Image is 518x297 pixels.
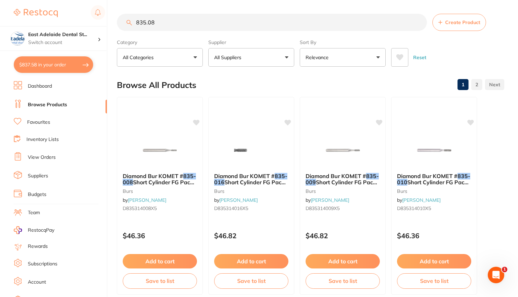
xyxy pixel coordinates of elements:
p: All Suppliers [214,54,244,61]
p: Switch account [28,39,98,46]
button: Add to cart [214,254,288,268]
button: $837.58 in your order [14,56,93,73]
a: Restocq Logo [14,5,58,21]
img: Diamond Bur KOMET #835-016 Short Cylinder FG Pack of 5 [229,133,274,167]
iframe: Intercom live chat [488,267,504,283]
span: Create Product [445,20,480,25]
span: Diamond Bur KOMET # [123,173,183,179]
img: Diamond Bur KOMET #835-010 Short Cylinder FG Pack of 5 [412,133,456,167]
small: burs [123,188,197,194]
input: Search Products [117,14,427,31]
p: $46.36 [123,232,197,240]
button: Save to list [214,273,288,288]
a: [PERSON_NAME] [311,197,349,203]
p: All Categories [123,54,156,61]
a: Team [28,209,40,216]
a: Suppliers [28,173,48,179]
a: Dashboard [28,83,52,90]
img: Restocq Logo [14,9,58,17]
a: Browse Products [28,101,67,108]
small: burs [397,188,471,194]
a: [PERSON_NAME] [219,197,258,203]
a: Rewards [28,243,48,250]
em: 835-008 [123,173,196,186]
button: Save to list [397,273,471,288]
span: by [397,197,441,203]
span: D835314010X5 [397,205,431,211]
a: Favourites [27,119,50,126]
button: All Suppliers [208,48,294,67]
span: Short Cylinder FG Pack of 5 [397,179,469,192]
label: Sort By [300,39,386,45]
img: Diamond Bur KOMET #835-009 Short Cylinder FG Pack of 5 [320,133,365,167]
span: Diamond Bur KOMET # [306,173,366,179]
em: 835-016 [214,173,287,186]
b: Diamond Bur KOMET #835-016 Short Cylinder FG Pack of 5 [214,173,288,186]
a: [PERSON_NAME] [402,197,441,203]
a: Subscriptions [28,261,57,267]
span: Diamond Bur KOMET # [397,173,458,179]
span: Short Cylinder FG Pack of 5 [123,179,194,192]
span: D835314009X5 [306,205,340,211]
label: Supplier [208,39,294,45]
span: by [306,197,349,203]
span: D835314016X5 [214,205,248,211]
img: RestocqPay [14,226,22,234]
a: Account [28,279,46,286]
em: 835-010 [397,173,470,186]
p: $46.82 [214,232,288,240]
small: burs [214,188,288,194]
a: 2 [471,78,482,91]
b: Diamond Bur KOMET #835-009 Short Cylinder FG Pack of 5 [306,173,380,186]
span: D835314008X5 [123,205,157,211]
span: Short Cylinder FG Pack of 5 [214,179,286,192]
p: Relevance [306,54,331,61]
p: $46.82 [306,232,380,240]
em: 835-009 [306,173,379,186]
button: Save to list [123,273,197,288]
button: Create Product [432,14,486,31]
img: East Adelaide Dental Studio [11,32,24,45]
label: Category [117,39,203,45]
span: 1 [502,267,507,272]
span: RestocqPay [28,227,54,234]
button: Add to cart [306,254,380,268]
button: Reset [411,48,428,67]
a: Inventory Lists [26,136,59,143]
small: burs [306,188,380,194]
span: Diamond Bur KOMET # [214,173,275,179]
p: $46.36 [397,232,471,240]
a: [PERSON_NAME] [128,197,166,203]
button: Add to cart [397,254,471,268]
button: All Categories [117,48,203,67]
button: Save to list [306,273,380,288]
b: Diamond Bur KOMET #835-008 Short Cylinder FG Pack of 5 [123,173,197,186]
span: by [214,197,258,203]
a: 1 [458,78,469,91]
a: View Orders [28,154,56,161]
span: Short Cylinder FG Pack of 5 [306,179,377,192]
button: Add to cart [123,254,197,268]
a: Budgets [28,191,46,198]
span: by [123,197,166,203]
h2: Browse All Products [117,80,196,90]
a: RestocqPay [14,226,54,234]
b: Diamond Bur KOMET #835-010 Short Cylinder FG Pack of 5 [397,173,471,186]
button: Relevance [300,48,386,67]
h4: East Adelaide Dental Studio [28,31,98,38]
img: Diamond Bur KOMET #835-008 Short Cylinder FG Pack of 5 [137,133,182,167]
